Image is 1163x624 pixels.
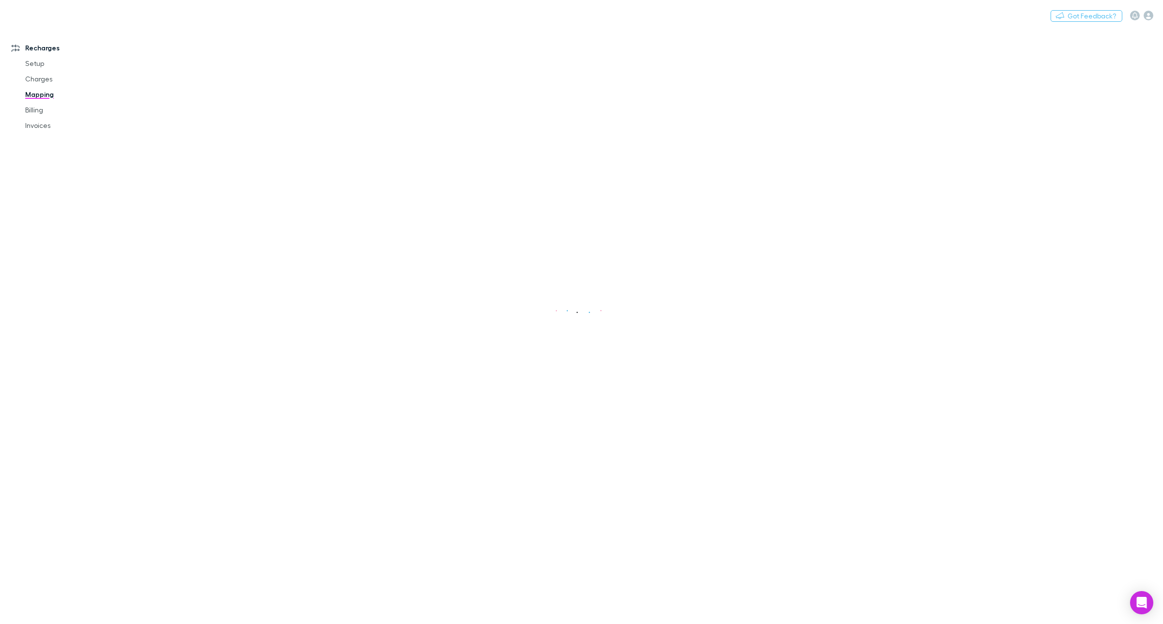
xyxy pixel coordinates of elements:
div: Open Intercom Messenger [1130,591,1153,614]
a: Invoices [16,118,137,133]
a: Charges [16,71,137,87]
a: Recharges [2,40,137,56]
a: Setup [16,56,137,71]
button: Got Feedback? [1051,10,1122,22]
a: Billing [16,102,137,118]
a: Mapping [16,87,137,102]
